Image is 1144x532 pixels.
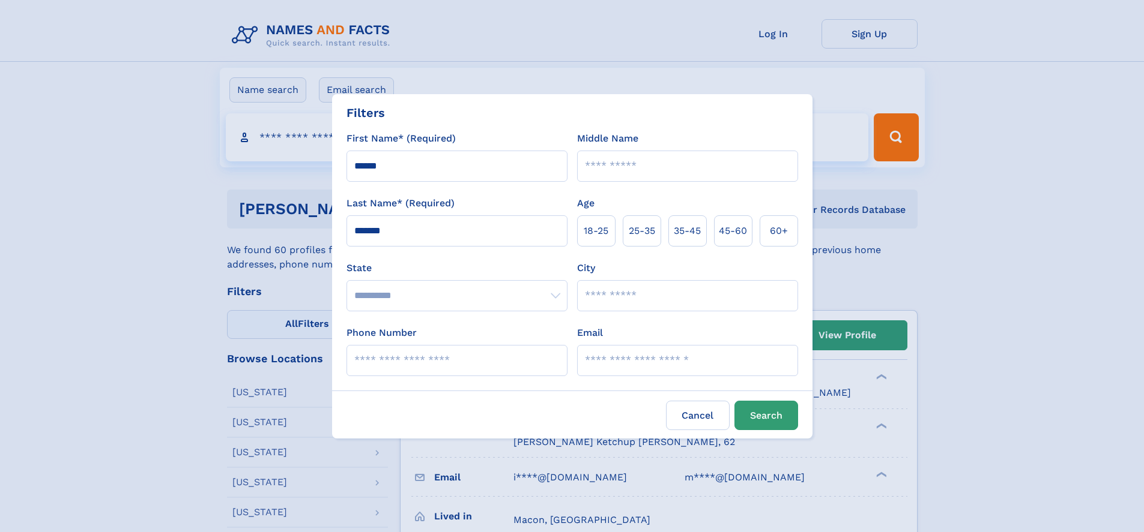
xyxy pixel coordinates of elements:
[577,131,638,146] label: Middle Name
[674,224,701,238] span: 35‑45
[577,261,595,275] label: City
[347,104,385,122] div: Filters
[347,131,456,146] label: First Name* (Required)
[666,401,730,430] label: Cancel
[347,196,455,211] label: Last Name* (Required)
[734,401,798,430] button: Search
[584,224,608,238] span: 18‑25
[347,326,417,340] label: Phone Number
[719,224,747,238] span: 45‑60
[577,326,603,340] label: Email
[770,224,788,238] span: 60+
[577,196,595,211] label: Age
[629,224,655,238] span: 25‑35
[347,261,567,275] label: State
